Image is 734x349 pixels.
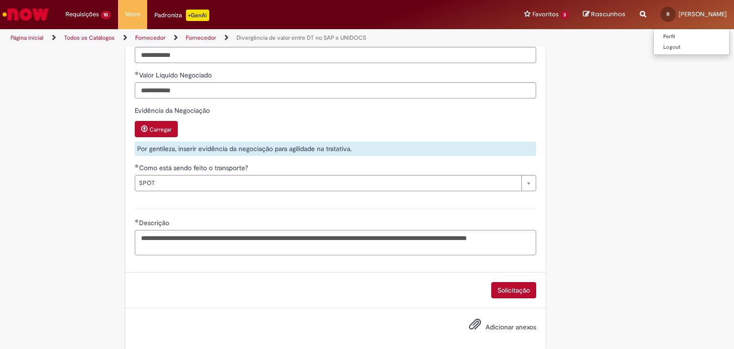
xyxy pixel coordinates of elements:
span: 10 [101,11,111,19]
p: +GenAi [186,10,209,21]
span: Valor Líquido Negociado [139,71,214,79]
span: Obrigatório Preenchido [135,219,139,223]
span: Favoritos [532,10,559,19]
span: 3 [561,11,569,19]
span: Descrição [139,218,171,227]
div: Padroniza [154,10,209,21]
span: Rascunhos [591,10,626,19]
button: Solicitação [491,282,536,298]
span: Obrigatório Preenchido [135,71,139,75]
a: Rascunhos [583,10,626,19]
a: Logout [654,42,729,53]
input: Valor Líquido UNIDOCS [135,47,536,63]
a: Divergência de valor entre DT no SAP e UNIDOCS [237,34,366,42]
a: Fornecedor [135,34,165,42]
ul: Trilhas de página [7,29,482,47]
a: Todos os Catálogos [64,34,115,42]
span: Como está sendo feito o transporte? [139,164,250,172]
span: SPOT [139,175,517,191]
button: Adicionar anexos [466,316,484,338]
a: Fornecedor [186,34,216,42]
img: ServiceNow [1,5,50,24]
span: Adicionar anexos [486,323,536,331]
span: Obrigatório Preenchido [135,164,139,168]
span: More [125,10,140,19]
span: Requisições [65,10,99,19]
a: Página inicial [11,34,43,42]
input: Valor Líquido Negociado [135,82,536,98]
textarea: Descrição [135,230,536,256]
span: R [667,11,669,17]
button: Carregar anexo de Evidência da Negociação [135,121,178,137]
span: [PERSON_NAME] [679,10,727,18]
a: Perfil [654,32,729,42]
div: Por gentileza, inserir evidência da negociação para agilidade na tratativa. [135,142,536,156]
span: Evidência da Negociação [135,106,212,115]
small: Carregar [150,126,172,133]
